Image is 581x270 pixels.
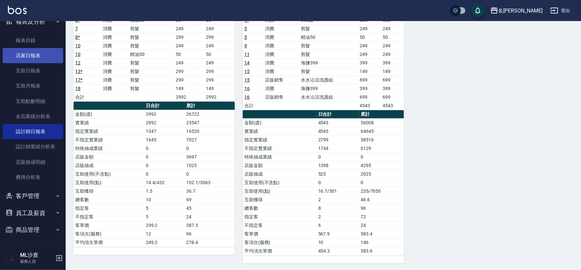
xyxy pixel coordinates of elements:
td: 指定客 [243,212,317,221]
td: 4543 [317,127,359,135]
td: 特殊抽成業績 [243,153,317,161]
a: 5 [244,26,247,31]
td: 0 [185,170,235,178]
td: 149 [381,67,404,76]
button: 登出 [548,5,573,17]
td: 0 [144,170,185,178]
td: 387.3 [185,221,235,230]
td: 客單價 [243,230,317,238]
td: 96 [359,204,404,212]
td: 699 [381,76,404,84]
td: 2025 [359,170,404,178]
td: 互助使用(點) [243,187,317,195]
a: 全店業績分析表 [3,109,63,124]
button: 名[PERSON_NAME] [488,4,545,17]
td: 消費 [263,41,300,50]
td: 249 [205,59,235,67]
td: 總客數 [74,195,144,204]
td: 不指定實業績 [74,135,144,144]
td: 454.3 [317,247,359,255]
td: 299 [205,33,235,41]
td: 249 [381,24,404,33]
button: 客戶管理 [3,187,63,205]
td: 14.4/432 [144,178,185,187]
th: 日合計 [144,102,185,110]
td: 店販金額 [74,153,144,161]
a: 16 [244,86,250,91]
td: 店販銷售 [263,93,300,101]
td: 不指定實業績 [243,144,317,153]
td: 4295 [359,161,404,170]
td: 1398 [317,161,359,170]
td: 50 [381,33,404,41]
td: 消費 [263,24,300,33]
td: 4543 [317,118,359,127]
td: 總客數 [243,204,317,212]
td: 精油50 [300,33,358,41]
td: 消費 [263,33,300,41]
td: 50 [174,50,204,59]
td: 剪髮 [300,50,358,59]
a: 互助月報表 [3,78,63,93]
td: 10 [317,238,359,247]
td: 2992 [205,93,235,101]
td: 店販銷售 [263,76,300,84]
td: 客單價 [74,221,144,230]
td: 海鹽399 [300,59,358,67]
td: 4543 [381,101,404,110]
td: 149 [205,84,235,93]
td: 249 [174,24,204,33]
td: 消費 [101,67,129,76]
button: 報表及分析 [3,13,63,30]
td: 567.9 [317,230,359,238]
td: 2992 [174,93,204,101]
td: 消費 [101,59,129,67]
td: 72 [359,212,404,221]
td: 實業績 [74,118,144,127]
td: 235/7050 [359,187,404,195]
td: 299.2 [144,221,185,230]
td: 2 [317,212,359,221]
img: Logo [8,6,27,14]
td: 249 [358,41,381,50]
td: 50 [205,50,235,59]
td: 249 [381,41,404,50]
table: a dense table [243,110,404,256]
td: 平均項次單價 [243,247,317,255]
td: 互助獲得 [243,195,317,204]
a: 互助日報表 [3,63,63,78]
td: 24 [185,212,235,221]
button: save [471,4,484,17]
td: 249 [174,59,204,67]
a: 設計師日報表 [3,124,63,139]
td: 96 [185,230,235,238]
button: 員工及薪資 [3,205,63,222]
p: 服務人員 [20,258,54,264]
td: 指定實業績 [74,127,144,135]
a: 5 [244,35,247,40]
td: 合計 [243,101,263,110]
td: 0 [317,178,359,187]
td: 58516 [359,135,404,144]
td: 699 [381,93,404,101]
a: 14 [244,60,250,65]
td: 1744 [317,144,359,153]
td: 64645 [359,127,404,135]
a: 10 [75,52,80,57]
td: 店販抽成 [74,161,144,170]
td: 1.5 [144,187,185,195]
td: 6129 [359,144,404,153]
td: 26722 [185,110,235,118]
td: 299 [205,67,235,76]
td: 金額(虛) [243,118,317,127]
td: 消費 [101,41,129,50]
td: 24 [359,221,404,230]
td: 1347 [144,127,185,135]
a: 12 [75,60,80,65]
td: 8 [317,204,359,212]
td: 7027 [185,135,235,144]
img: Person [5,252,18,265]
td: 249.3 [144,238,185,247]
td: 2 [317,195,359,204]
td: 149 [358,67,381,76]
